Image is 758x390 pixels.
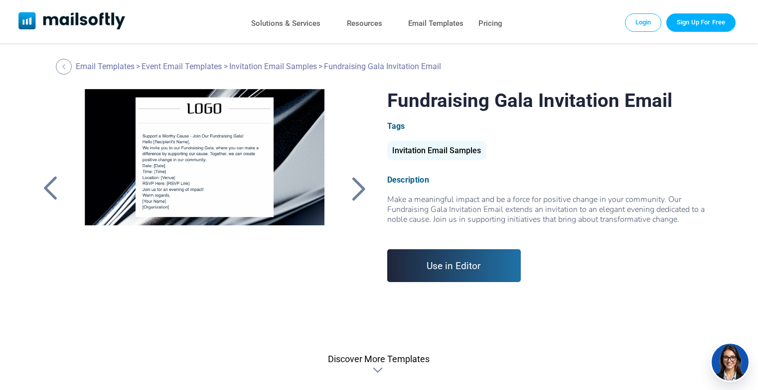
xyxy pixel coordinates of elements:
[478,16,502,31] a: Pricing
[142,62,222,71] a: Event Email Templates
[229,62,317,71] a: Invitation Email Samples
[387,249,521,282] a: Use in Editor
[408,16,463,31] a: Email Templates
[625,13,662,31] a: Login
[56,59,74,75] a: Back
[373,365,385,375] div: Discover More Templates
[387,89,720,111] h1: Fundraising Gala Invitation Email
[387,195,720,224] div: Make a meaningful impact and be a force for positive change in your community. Our Fundraising Ga...
[251,16,320,31] a: Solutions & Services
[387,150,486,154] a: Invitation Email Samples
[387,121,720,131] div: Tags
[71,89,338,338] a: Fundraising Gala Invitation Email
[387,141,486,160] div: Invitation Email Samples
[38,176,63,201] a: Back
[387,175,720,185] div: Description
[666,13,736,31] a: Trial
[328,354,430,364] div: Discover More Templates
[346,176,371,201] a: Back
[18,12,126,31] a: Mailsoftly
[347,16,382,31] a: Resources
[76,62,135,71] a: Email Templates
